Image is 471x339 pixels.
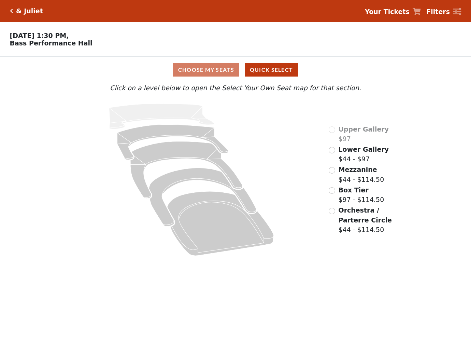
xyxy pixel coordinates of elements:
[16,7,43,15] h5: & Juliet
[339,145,389,164] label: $44 - $97
[365,7,421,17] a: Your Tickets
[426,7,461,17] a: Filters
[339,146,389,153] span: Lower Gallery
[339,205,408,235] label: $44 - $114.50
[339,185,384,205] label: $97 - $114.50
[339,165,384,184] label: $44 - $114.50
[365,8,410,15] strong: Your Tickets
[64,83,408,93] p: Click on a level below to open the Select Your Own Seat map for that section.
[10,9,13,13] a: Click here to go back to filters
[109,104,214,129] path: Upper Gallery - Seats Available: 0
[167,191,274,256] path: Orchestra / Parterre Circle - Seats Available: 145
[339,125,389,133] span: Upper Gallery
[339,124,389,144] label: $97
[339,166,377,173] span: Mezzanine
[339,206,392,224] span: Orchestra / Parterre Circle
[426,8,450,15] strong: Filters
[245,63,298,77] button: Quick Select
[339,186,369,194] span: Box Tier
